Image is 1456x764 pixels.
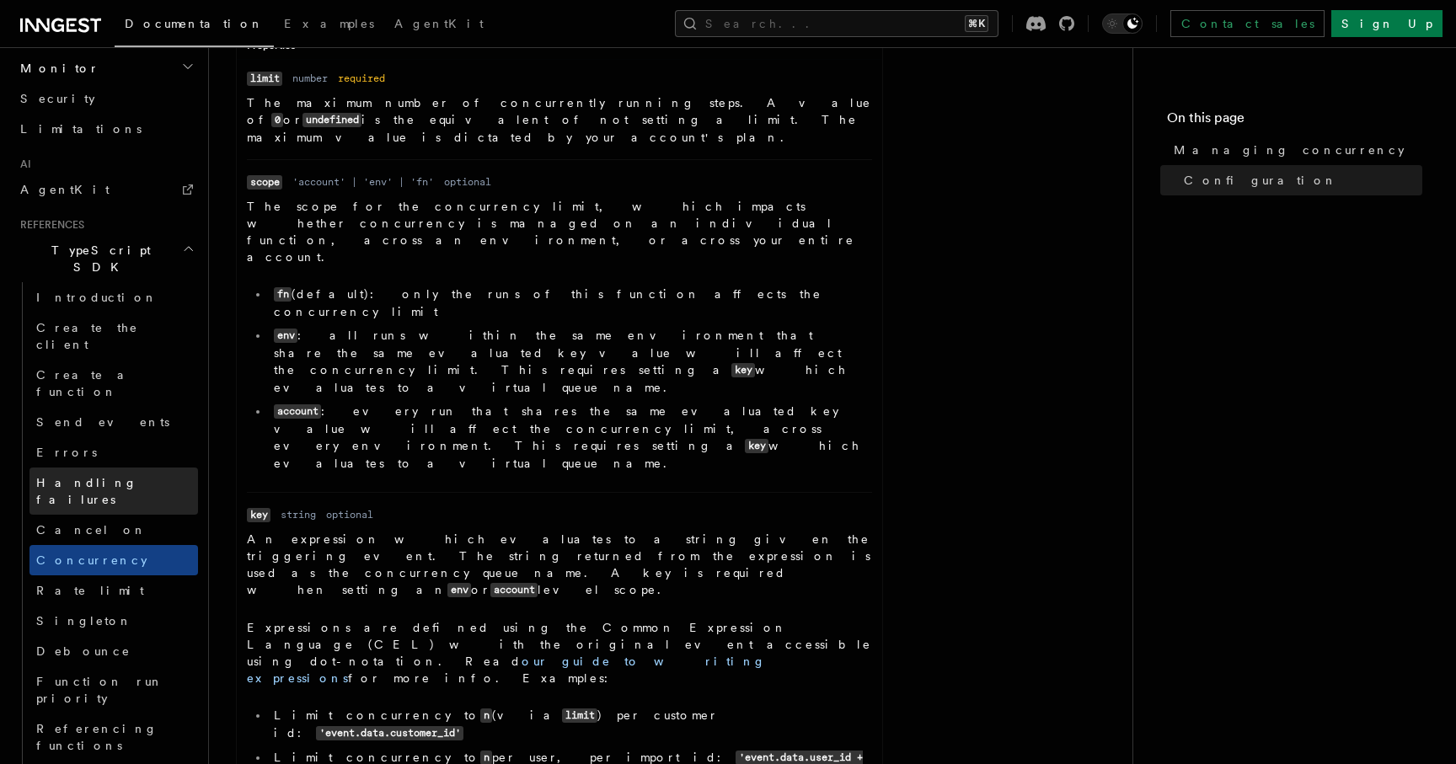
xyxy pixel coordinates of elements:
[271,113,283,127] code: 0
[269,286,872,320] li: (default): only the runs of this function affects the concurrency limit
[13,218,84,232] span: References
[13,242,182,275] span: TypeScript SDK
[292,175,434,189] dd: 'account' | 'env' | 'fn'
[36,675,163,705] span: Function run priority
[36,415,169,429] span: Send events
[36,446,97,459] span: Errors
[1177,165,1422,195] a: Configuration
[247,72,282,86] code: limit
[316,726,463,740] code: 'event.data.customer_id'
[36,476,137,506] span: Handling failures
[125,17,264,30] span: Documentation
[480,708,492,723] code: n
[29,313,198,360] a: Create the client
[36,644,131,658] span: Debounce
[36,368,136,398] span: Create a function
[29,545,198,575] a: Concurrency
[965,15,988,32] kbd: ⌘K
[731,363,755,377] code: key
[490,583,538,597] code: account
[247,94,872,146] p: The maximum number of concurrently running steps. A value of or is the equivalent of not setting ...
[29,636,198,666] a: Debounce
[384,5,494,45] a: AgentKit
[29,437,198,467] a: Errors
[29,713,198,761] a: Referencing functions
[284,17,374,30] span: Examples
[29,666,198,713] a: Function run priority
[13,60,99,77] span: Monitor
[36,614,132,628] span: Singleton
[13,235,198,282] button: TypeScript SDK
[444,175,491,189] dd: optional
[29,407,198,437] a: Send events
[36,321,138,351] span: Create the client
[394,17,484,30] span: AgentKit
[36,722,158,752] span: Referencing functions
[247,619,872,687] p: Expressions are defined using the Common Expression Language (CEL) with the original event access...
[675,10,998,37] button: Search...⌘K
[274,287,292,302] code: fn
[237,39,882,60] div: Properties
[1174,142,1405,158] span: Managing concurrency
[562,708,597,723] code: limit
[20,122,142,136] span: Limitations
[36,584,144,597] span: Rate limit
[1102,13,1143,34] button: Toggle dark mode
[302,113,361,127] code: undefined
[36,523,147,537] span: Cancel on
[281,508,316,521] dd: string
[20,183,110,196] span: AgentKit
[247,175,282,190] code: scope
[274,329,297,343] code: env
[1184,172,1337,189] span: Configuration
[274,404,321,419] code: account
[13,158,31,171] span: AI
[36,553,147,567] span: Concurrency
[269,403,872,472] li: : every run that shares the same evaluated key value will affect the concurrency limit, across ev...
[247,508,270,522] code: key
[247,198,872,265] p: The scope for the concurrency limit, which impacts whether concurrency is managed on an individua...
[1167,135,1422,165] a: Managing concurrency
[36,291,158,304] span: Introduction
[338,72,385,85] dd: required
[247,654,766,685] a: our guide to writing expressions
[20,92,95,105] span: Security
[1170,10,1325,37] a: Contact sales
[274,5,384,45] a: Examples
[1167,108,1422,135] h4: On this page
[115,5,274,47] a: Documentation
[29,282,198,313] a: Introduction
[29,606,198,636] a: Singleton
[292,72,328,85] dd: number
[745,439,768,453] code: key
[247,531,872,599] p: An expression which evaluates to a string given the triggering event. The string returned from th...
[13,53,198,83] button: Monitor
[29,360,198,407] a: Create a function
[1331,10,1443,37] a: Sign Up
[29,575,198,606] a: Rate limit
[29,467,198,515] a: Handling failures
[13,114,198,144] a: Limitations
[13,83,198,114] a: Security
[269,707,872,742] li: Limit concurrency to (via ) per customer id:
[326,508,373,521] dd: optional
[269,327,872,396] li: : all runs within the same environment that share the same evaluated key value will affect the co...
[29,515,198,545] a: Cancel on
[13,174,198,205] a: AgentKit
[447,583,471,597] code: env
